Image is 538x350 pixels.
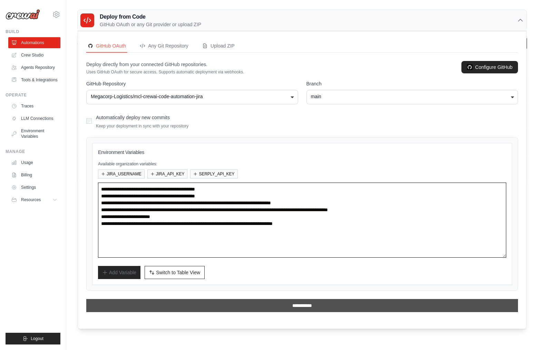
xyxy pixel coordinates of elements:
button: Resources [8,194,60,205]
h3: Deploy from Code [100,13,201,21]
a: LLM Connections [8,113,60,124]
p: Deploy directly from your connected GitHub repositories. [86,61,244,68]
div: Megacorp-Logistics/mcl-crewai-code-automation-jira [91,93,294,100]
a: Crew Studio [8,50,60,61]
button: Upload ZIP [201,40,236,53]
p: Manage and monitor your active crew automations from this dashboard. [77,47,231,53]
a: Automations [8,37,60,48]
button: Switch to Table View [145,266,205,279]
button: Add Variable [98,266,140,279]
nav: Deployment Source [86,40,518,53]
a: Settings [8,182,60,193]
a: Tools & Integrations [8,74,60,85]
img: GitHub [88,43,93,49]
button: SERPLY_API_KEY [190,169,237,178]
div: GitHub OAuth [88,42,126,49]
div: Upload ZIP [202,42,235,49]
div: Operate [6,92,60,98]
div: Build [6,29,60,34]
a: Environment Variables [8,125,60,142]
button: JIRA_USERNAME [98,169,145,178]
label: Automatically deploy new commits [96,115,170,120]
p: Uses GitHub OAuth for secure access. Supports automatic deployment via webhooks. [86,69,244,75]
a: Traces [8,101,60,112]
p: Available organization variables: [98,161,506,167]
a: Agents Repository [8,62,60,73]
label: Branch [306,80,518,87]
p: Keep your deployment in sync with your repository [96,123,188,129]
label: GitHub Repository [86,80,298,87]
th: Crew [77,62,197,76]
a: Billing [8,169,60,181]
button: GitHubGitHub OAuth [86,40,127,53]
img: Logo [6,9,40,20]
p: GitHub OAuth or any Git provider or upload ZIP [100,21,201,28]
h3: Environment Variables [98,149,506,156]
div: Any Git Repository [140,42,188,49]
button: JIRA_API_KEY [147,169,188,178]
div: Manage [6,149,60,154]
span: Switch to Table View [156,269,200,276]
a: Configure GitHub [461,61,518,73]
img: GitHub [467,64,472,70]
h2: Automations Live [77,37,231,47]
iframe: Chat Widget [503,317,538,350]
button: Logout [6,333,60,344]
span: Resources [21,197,41,203]
span: Logout [31,336,43,341]
div: main [311,93,514,100]
a: Usage [8,157,60,168]
button: Any Git Repository [138,40,190,53]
